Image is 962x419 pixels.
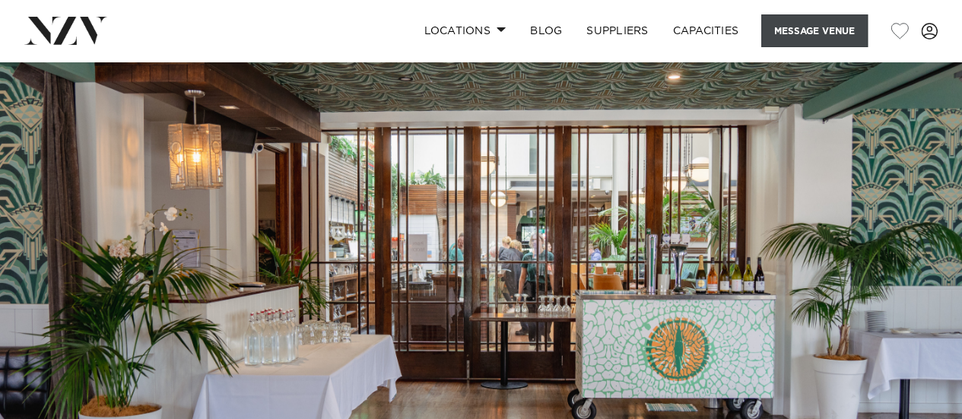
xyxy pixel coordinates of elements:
a: Capacities [661,14,751,47]
a: SUPPLIERS [574,14,660,47]
button: Message Venue [761,14,868,47]
a: Locations [411,14,518,47]
img: nzv-logo.png [24,17,107,44]
a: BLOG [518,14,574,47]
